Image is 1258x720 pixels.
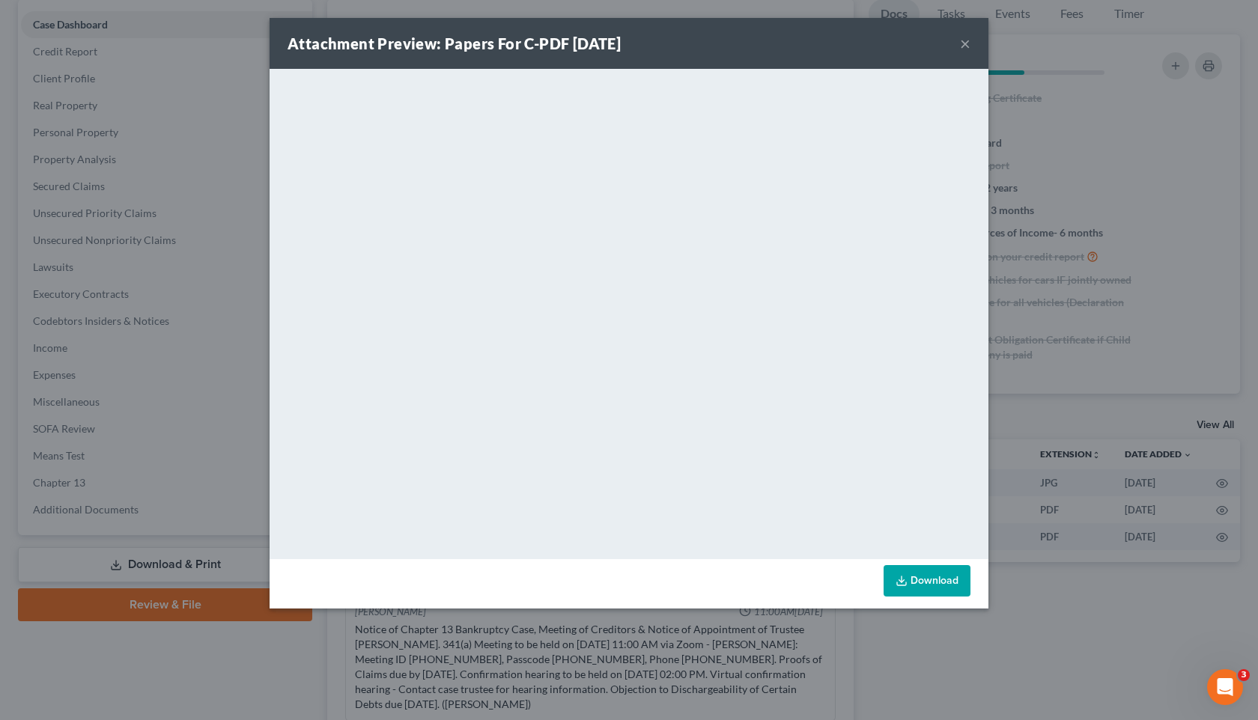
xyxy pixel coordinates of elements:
iframe: <object ng-attr-data='[URL][DOMAIN_NAME]' type='application/pdf' width='100%' height='650px'></ob... [270,69,988,555]
strong: Attachment Preview: Papers For C-PDF [DATE] [288,34,621,52]
a: Download [884,565,970,597]
button: × [960,34,970,52]
iframe: Intercom live chat [1207,669,1243,705]
span: 3 [1238,669,1250,681]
